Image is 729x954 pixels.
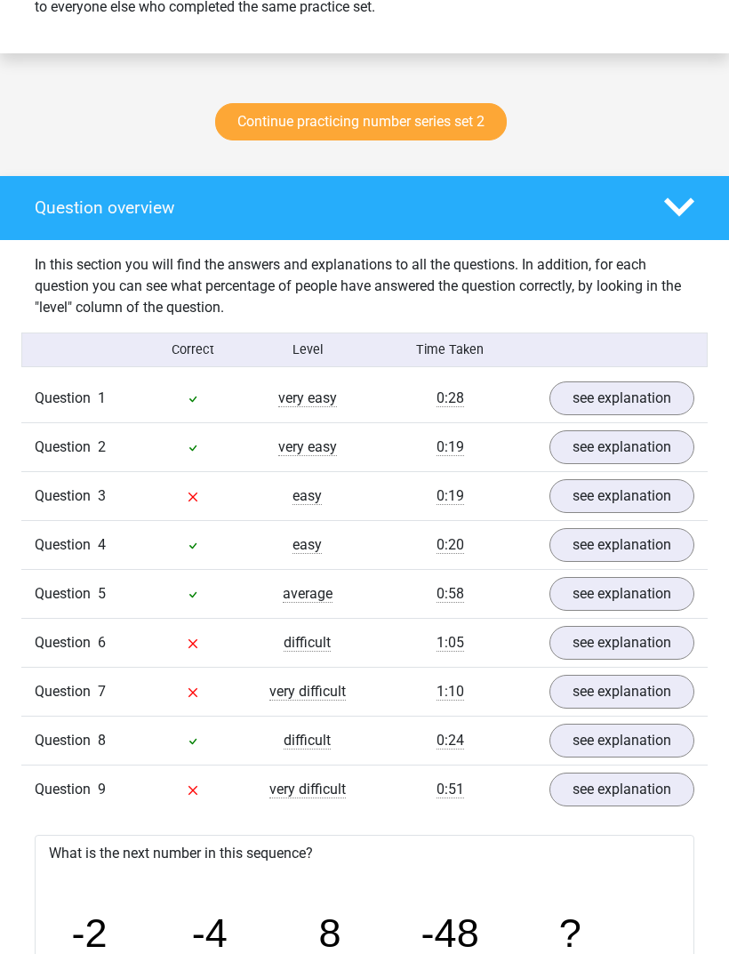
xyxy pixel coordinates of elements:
a: see explanation [549,480,694,514]
span: Question [35,731,98,752]
a: see explanation [549,774,694,807]
span: 9 [98,782,106,798]
span: 1:05 [437,635,464,653]
span: difficult [284,635,331,653]
span: very difficult [269,684,346,701]
span: very difficult [269,782,346,799]
span: Question [35,682,98,703]
span: 6 [98,635,106,652]
span: Question [35,780,98,801]
a: see explanation [549,725,694,758]
div: Time Taken [364,341,536,360]
span: Question [35,584,98,605]
a: see explanation [549,676,694,709]
span: 7 [98,684,106,701]
span: very easy [278,439,337,457]
span: very easy [278,390,337,408]
a: see explanation [549,431,694,465]
div: Correct [136,341,250,360]
span: Question [35,389,98,410]
div: Level [251,341,364,360]
span: 0:19 [437,488,464,506]
a: Continue practicing number series set 2 [215,104,507,141]
span: 4 [98,537,106,554]
span: 0:24 [437,733,464,750]
span: Question [35,486,98,508]
span: 8 [98,733,106,750]
a: see explanation [549,627,694,661]
span: difficult [284,733,331,750]
a: see explanation [549,382,694,416]
span: 1:10 [437,684,464,701]
span: easy [292,537,322,555]
span: 0:58 [437,586,464,604]
a: see explanation [549,578,694,612]
span: Question [35,535,98,557]
span: 0:28 [437,390,464,408]
span: 3 [98,488,106,505]
span: 0:19 [437,439,464,457]
h4: Question overview [35,198,637,219]
span: Question [35,437,98,459]
div: In this section you will find the answers and explanations to all the questions. In addition, for... [21,255,708,319]
span: 5 [98,586,106,603]
span: Question [35,633,98,654]
span: 0:20 [437,537,464,555]
span: 1 [98,390,106,407]
span: 0:51 [437,782,464,799]
span: easy [292,488,322,506]
span: 2 [98,439,106,456]
span: average [283,586,332,604]
a: see explanation [549,529,694,563]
